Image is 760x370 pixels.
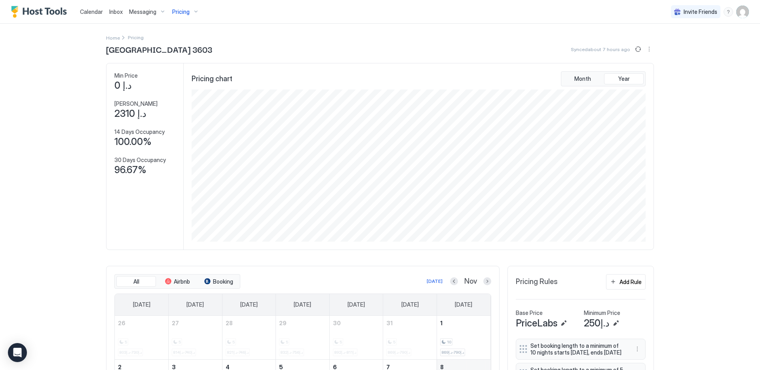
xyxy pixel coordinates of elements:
[644,44,654,54] div: menu
[106,35,120,41] span: Home
[279,320,287,326] span: 29
[226,320,233,326] span: 28
[618,75,630,82] span: Year
[427,278,443,285] div: [DATE]
[348,301,365,308] span: [DATE]
[383,316,437,360] td: October 31, 2025
[276,316,329,330] a: October 29, 2025
[125,294,158,315] a: Sunday
[736,6,749,18] div: User profile
[437,316,490,360] td: November 1, 2025
[633,344,642,354] button: More options
[114,72,138,79] span: Min Price
[114,136,152,148] span: 100.00%
[129,8,156,15] span: Messaging
[115,316,168,330] a: October 26, 2025
[232,294,266,315] a: Tuesday
[333,320,341,326] span: 30
[172,8,190,15] span: Pricing
[8,343,27,362] div: Open Intercom Messenger
[393,294,427,315] a: Friday
[386,320,393,326] span: 31
[619,278,642,286] div: Add Rule
[426,277,444,286] button: [DATE]
[109,8,123,15] span: Inbox
[286,294,319,315] a: Wednesday
[11,6,70,18] a: Host Tools Logo
[563,73,602,84] button: Month
[114,274,240,289] div: tab-group
[114,108,146,120] span: د.إ 2310
[114,164,146,176] span: 96.67%
[169,316,222,360] td: October 27, 2025
[186,301,204,308] span: [DATE]
[276,316,330,360] td: October 29, 2025
[584,317,610,329] span: د.إ250
[611,319,621,328] button: Edit
[114,128,165,135] span: 14 Days Occupancy
[437,316,490,330] a: November 1, 2025
[174,278,190,285] span: Airbnb
[383,316,437,330] a: October 31, 2025
[109,8,123,16] a: Inbox
[80,8,103,15] span: Calendar
[516,317,557,329] span: PriceLabs
[192,74,232,84] span: Pricing chart
[213,278,233,285] span: Booking
[604,73,644,84] button: Year
[684,8,717,15] span: Invite Friends
[115,316,169,360] td: October 26, 2025
[133,301,150,308] span: [DATE]
[441,350,464,355] span: د.إ790-د.إ869
[516,277,558,286] span: Pricing Rules
[584,309,620,317] span: Minimum Price
[530,342,625,356] span: Set booking length to a minimum of 10 nights starts [DATE], ends [DATE]
[516,309,543,317] span: Base Price
[114,80,132,92] span: د.إ 0
[455,301,472,308] span: [DATE]
[114,100,158,107] span: [PERSON_NAME]
[133,278,139,285] span: All
[179,294,212,315] a: Monday
[606,274,646,290] button: Add Rule
[464,277,477,286] span: Nov
[106,43,212,55] span: [GEOGRAPHIC_DATA] 3603
[106,33,120,42] div: Breadcrumb
[447,294,480,315] a: Saturday
[644,44,654,54] button: More options
[158,276,197,287] button: Airbnb
[561,71,646,86] div: tab-group
[116,276,156,287] button: All
[330,316,383,330] a: October 30, 2025
[169,316,222,330] a: October 27, 2025
[559,319,568,328] button: Edit
[199,276,238,287] button: Booking
[724,7,733,17] div: menu
[571,46,630,52] span: Synced about 7 hours ago
[633,344,642,354] div: menu
[633,44,643,54] button: Sync prices
[114,156,166,164] span: 30 Days Occupancy
[450,277,458,285] button: Previous month
[118,320,125,326] span: 26
[401,301,419,308] span: [DATE]
[172,320,179,326] span: 27
[240,301,258,308] span: [DATE]
[222,316,276,330] a: October 28, 2025
[106,33,120,42] a: Home
[294,301,311,308] span: [DATE]
[128,34,144,40] span: Breadcrumb
[329,316,383,360] td: October 30, 2025
[222,316,276,360] td: October 28, 2025
[447,339,451,345] span: 10
[80,8,103,16] a: Calendar
[340,294,373,315] a: Thursday
[483,277,491,285] button: Next month
[574,75,591,82] span: Month
[440,320,443,326] span: 1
